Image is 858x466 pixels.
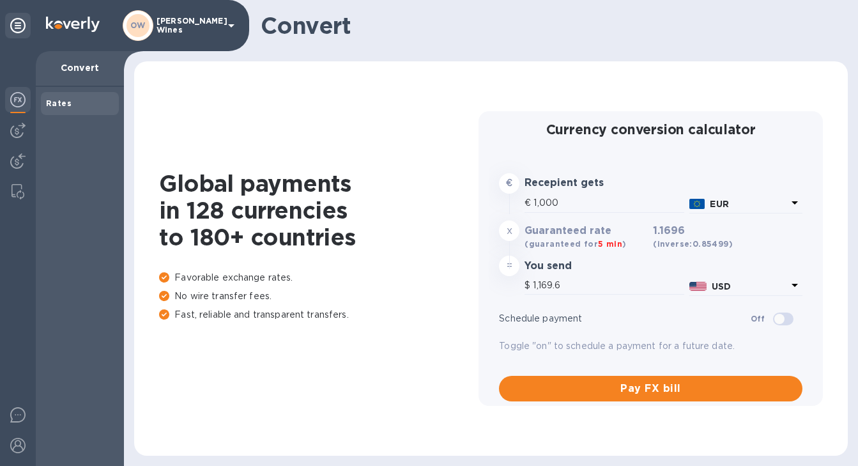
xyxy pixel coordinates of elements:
input: Amount [533,276,684,295]
h2: Currency conversion calculator [499,121,802,137]
b: Off [751,314,765,323]
b: (guaranteed for ) [525,239,626,249]
p: Schedule payment [499,312,750,325]
h1: Global payments in 128 currencies to 180+ countries [159,170,479,251]
p: Convert [46,61,114,74]
div: = [499,256,519,276]
b: OW [130,20,146,30]
b: USD [712,281,731,291]
b: (inverse: 0.85499 ) [653,239,733,249]
img: USD [689,282,707,291]
p: [PERSON_NAME] Wines [157,17,220,35]
input: Amount [533,194,684,213]
img: Foreign exchange [10,92,26,107]
img: Logo [46,17,100,32]
h3: You send [525,260,648,272]
b: EUR [710,199,728,209]
div: $ [525,276,533,295]
span: Pay FX bill [509,381,792,396]
div: € [525,194,533,213]
p: No wire transfer fees. [159,290,479,303]
p: Fast, reliable and transparent transfers. [159,308,479,322]
b: Rates [46,98,72,108]
button: Pay FX bill [499,376,802,401]
div: x [499,221,519,241]
span: 5 min [598,239,622,249]
strong: € [506,178,512,188]
div: Unpin categories [5,13,31,38]
h3: Recepient gets [525,177,648,189]
p: Toggle "on" to schedule a payment for a future date. [499,339,802,353]
h3: 1.1696 [653,225,733,251]
h1: Convert [261,12,838,39]
p: Favorable exchange rates. [159,271,479,284]
h3: Guaranteed rate [525,225,648,237]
